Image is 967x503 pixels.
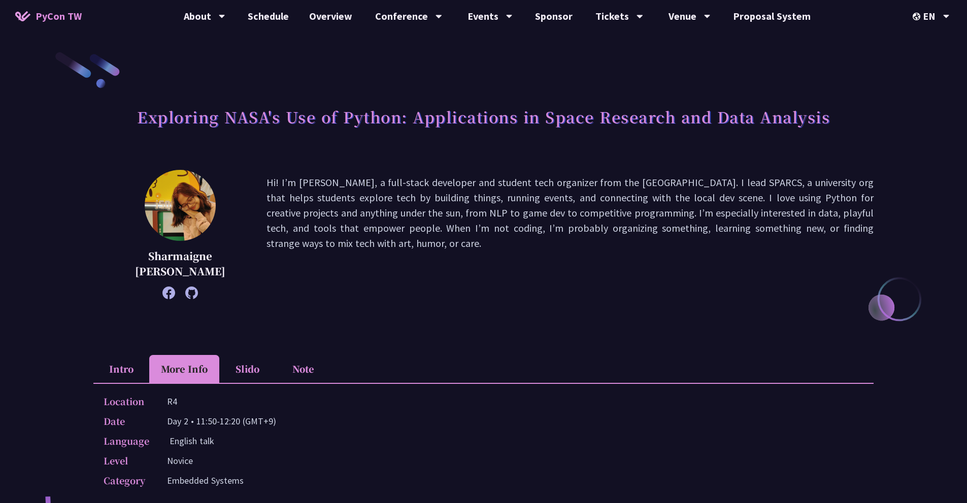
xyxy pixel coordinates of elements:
p: R4 [167,394,177,409]
img: Home icon of PyCon TW 2025 [15,11,30,21]
li: Note [275,355,331,383]
p: Novice [167,453,193,468]
img: Locale Icon [913,13,923,20]
h1: Exploring NASA's Use of Python: Applications in Space Research and Data Analysis [137,101,830,132]
p: Sharmaigne [PERSON_NAME] [119,248,241,279]
p: Language [104,434,149,448]
a: PyCon TW [5,4,92,29]
li: Intro [93,355,149,383]
p: Hi! I’m [PERSON_NAME], a full-stack developer and student tech organizer from the [GEOGRAPHIC_DAT... [266,175,874,294]
p: Day 2 • 11:50-12:20 (GMT+9) [167,414,276,428]
li: Slido [219,355,275,383]
p: English talk [170,434,214,448]
p: Location [104,394,147,409]
span: PyCon TW [36,9,82,24]
p: Embedded Systems [167,473,244,488]
p: Date [104,414,147,428]
p: Level [104,453,147,468]
p: Category [104,473,147,488]
img: Sharmaigne Angelie Mabano [145,170,216,241]
li: More Info [149,355,219,383]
